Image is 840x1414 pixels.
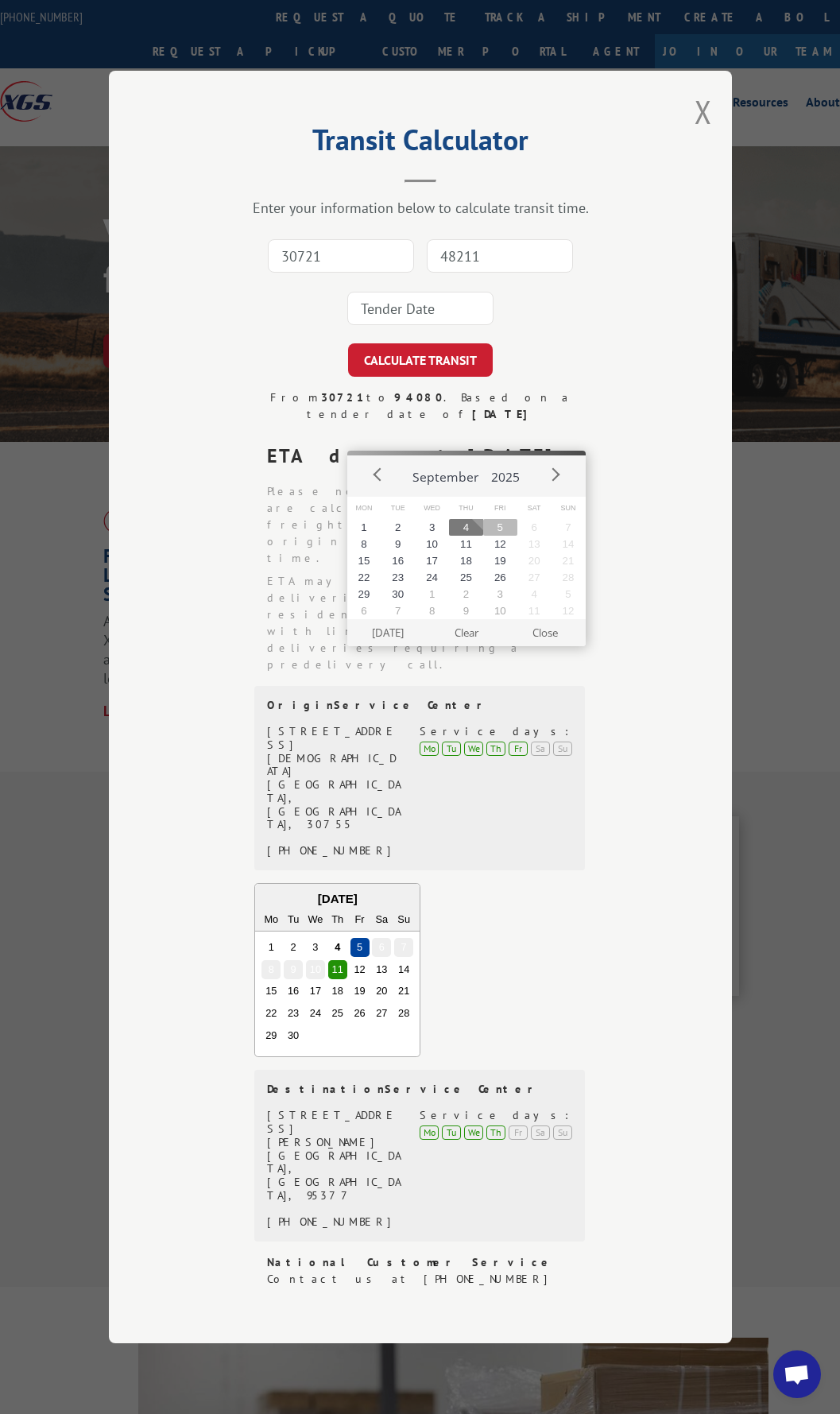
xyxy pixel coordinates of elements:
div: Choose Sunday, September 28th, 2025 [394,1004,413,1023]
div: Choose Wednesday, September 17th, 2025 [305,982,324,1001]
div: Mo [261,910,281,929]
button: 1 [415,586,449,602]
div: Choose Saturday, September 20th, 2025 [372,982,391,1001]
div: Choose Monday, September 8th, 2025 [261,960,281,979]
button: 7 [381,602,415,619]
button: 11 [517,602,552,619]
div: Choose Sunday, September 7th, 2025 [394,938,413,957]
div: Th [327,910,346,929]
div: Sa [372,910,391,929]
div: From to . Based on a tender date of [254,389,586,423]
div: We [464,1125,483,1140]
div: [PHONE_NUMBER] [267,1215,401,1229]
div: [STREET_ADDRESS][DEMOGRAPHIC_DATA] [267,725,401,778]
li: ETA may be affected for deliveries made to residential areas, areas with limited access, or deliv... [267,573,586,673]
button: [DATE] [348,619,427,646]
button: 2 [381,519,415,536]
div: Choose Thursday, September 25th, 2025 [327,1004,346,1023]
div: Fr [509,742,528,756]
div: Choose Wednesday, September 10th, 2025 [305,960,324,979]
div: Origin Service Center [267,699,572,712]
button: 12 [483,536,517,552]
button: 27 [517,569,552,586]
button: 10 [415,536,449,552]
input: Origin Zip [268,239,414,273]
button: Close [505,619,584,646]
button: 20 [517,552,552,569]
button: 7 [552,519,586,536]
button: 18 [449,552,483,569]
button: 2 [449,586,483,602]
div: Choose Friday, September 26th, 2025 [350,1004,369,1023]
input: Dest. Zip [427,239,573,273]
div: Choose Monday, September 29th, 2025 [261,1026,281,1045]
strong: National Customer Service [267,1255,554,1269]
div: Choose Tuesday, September 23rd, 2025 [284,1004,303,1023]
div: Enter your information below to calculate transit time. [188,199,652,217]
div: Choose Monday, September 1st, 2025 [261,938,281,957]
button: 5 [552,586,586,602]
div: Mo [420,1125,439,1140]
div: Tu [442,742,461,756]
div: Fr [509,1125,528,1140]
div: Fr [350,910,369,929]
button: 11 [449,536,483,552]
h2: Transit Calculator [188,129,652,159]
button: 17 [415,552,449,569]
button: CALCULATE TRANSIT [348,343,493,377]
span: Sun [552,497,586,520]
button: 6 [517,519,552,536]
button: 3 [415,519,449,536]
div: Choose Tuesday, September 9th, 2025 [284,960,303,979]
strong: [DATE] [467,444,566,468]
span: Mon [347,497,381,520]
button: Clear [427,619,505,646]
button: 24 [415,569,449,586]
div: Choose Sunday, September 14th, 2025 [394,960,413,979]
div: Choose Saturday, September 13th, 2025 [372,960,391,979]
button: 5 [483,519,517,536]
button: 25 [449,569,483,586]
div: Th [486,742,505,756]
button: 13 [517,536,552,552]
div: Sa [531,742,550,756]
div: Choose Monday, September 15th, 2025 [261,982,281,1001]
div: Choose Friday, September 5th, 2025 [350,938,369,957]
div: Tu [284,910,303,929]
a: Open chat [773,1350,821,1398]
span: Tue [381,497,415,520]
div: [DATE] [255,890,420,908]
button: 9 [381,536,415,552]
div: month 2025-09 [260,936,415,1047]
div: Choose Thursday, September 4th, 2025 [327,938,346,957]
button: 14 [552,536,586,552]
strong: 94080 [394,390,443,405]
button: Next [543,463,567,486]
div: Choose Monday, September 22nd, 2025 [261,1004,281,1023]
button: 26 [483,569,517,586]
button: 22 [347,569,381,586]
div: Contact us at [PHONE_NUMBER] [267,1271,586,1288]
button: 8 [347,536,381,552]
span: Fri [483,497,517,520]
div: [STREET_ADDRESS][PERSON_NAME] [267,1109,401,1149]
div: Su [553,1125,572,1140]
div: Choose Friday, September 12th, 2025 [350,960,369,979]
button: Close modal [695,91,712,133]
div: Choose Tuesday, September 2nd, 2025 [284,938,303,957]
div: We [464,742,483,756]
span: Sat [517,497,552,520]
div: Choose Saturday, September 27th, 2025 [372,1004,391,1023]
button: 6 [347,602,381,619]
input: Tender Date [347,292,494,325]
div: Destination Service Center [267,1083,572,1096]
div: Choose Thursday, September 18th, 2025 [327,982,346,1001]
button: 15 [347,552,381,569]
button: 28 [552,569,586,586]
span: Thu [449,497,483,520]
button: 29 [347,586,381,602]
button: September [406,455,485,492]
button: 8 [415,602,449,619]
div: Choose Saturday, September 6th, 2025 [372,938,391,957]
button: 19 [483,552,517,569]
